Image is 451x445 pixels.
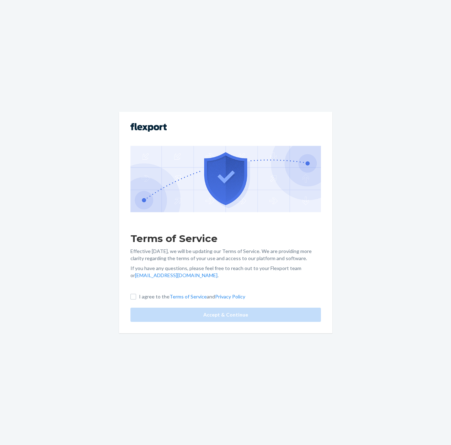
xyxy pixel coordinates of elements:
[130,248,321,262] p: Effective [DATE], we will be updating our Terms of Service. We are providing more clarity regardi...
[17,5,31,11] span: Chat
[130,294,136,300] input: I agree to theTerms of ServiceandPrivacy Policy
[135,272,218,278] a: [EMAIL_ADDRESS][DOMAIN_NAME]
[130,232,321,245] h1: Terms of Service
[139,293,245,300] p: I agree to the and
[130,265,321,279] p: If you have any questions, please feel free to reach out to your Flexport team or .
[170,293,207,300] a: Terms of Service
[130,308,321,322] button: Accept & Continue
[130,123,167,132] img: Flexport logo
[215,293,245,300] a: Privacy Policy
[130,146,321,212] img: GDPR Compliance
